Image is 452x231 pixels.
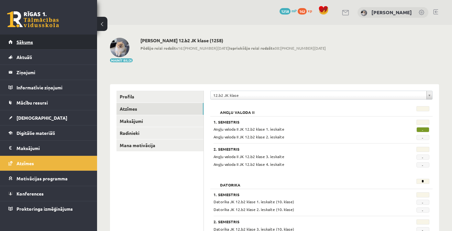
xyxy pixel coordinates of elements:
[8,65,89,80] a: Ziņojumi
[17,191,44,196] span: Konferences
[416,162,429,167] span: -
[7,11,59,27] a: Rīgas 1. Tālmācības vidusskola
[17,160,34,166] span: Atzīmes
[17,141,89,156] legend: Maksājumi
[214,199,294,204] span: Datorika JK 12.b2 klase 1. ieskaite (10. klase)
[17,54,32,60] span: Aktuāli
[214,154,284,159] span: Angļu valoda II JK 12.b2 klase 3. ieskaite
[116,139,204,151] a: Mana motivācija
[140,38,326,43] h2: [PERSON_NAME] 12.b2 JK klase (1258)
[214,219,392,224] h3: 2. Semestris
[8,156,89,171] a: Atzīmes
[361,10,367,16] img: Emīlija Kajaka
[17,130,55,136] span: Digitālie materiāli
[214,162,284,167] span: Angļu valoda II JK 12.b2 klase 4. ieskaite
[292,8,297,13] span: mP
[110,38,129,57] img: Emīlija Kajaka
[214,192,392,197] h3: 1. Semestris
[17,206,73,212] span: Proktoringa izmēģinājums
[214,134,284,139] span: Angļu valoda II JK 12.b2 klase 2. ieskaite
[298,8,315,13] a: 162 xp
[116,127,204,139] a: Radinieki
[8,186,89,201] a: Konferences
[229,45,275,51] b: Iepriekšējo reizi redzēts
[8,201,89,216] a: Proktoringa izmēģinājums
[8,141,89,156] a: Maksājumi
[416,135,429,140] span: -
[116,115,204,127] a: Maksājumi
[8,126,89,140] a: Digitālie materiāli
[116,91,204,103] a: Profils
[214,207,294,212] span: Datorika JK 12.b2 klase 2. ieskaite (10. klase)
[298,8,307,15] span: 162
[17,80,89,95] legend: Informatīvie ziņojumi
[17,39,33,45] span: Sākums
[213,91,424,99] span: 12.b2 JK klase
[116,103,204,115] a: Atzīmes
[140,45,178,51] b: Pēdējo reizi redzēts
[8,80,89,95] a: Informatīvie ziņojumi
[17,115,67,121] span: [DEMOGRAPHIC_DATA]
[8,171,89,186] a: Motivācijas programma
[211,91,432,99] a: 12.b2 JK klase
[17,100,48,105] span: Mācību resursi
[280,8,291,15] span: 1258
[416,207,429,213] span: -
[140,45,326,51] span: 16:[PHONE_NUMBER][DATE] 08:[PHONE_NUMBER][DATE]
[308,8,312,13] span: xp
[17,65,89,80] legend: Ziņojumi
[8,110,89,125] a: [DEMOGRAPHIC_DATA]
[8,50,89,65] a: Aktuāli
[416,127,429,132] span: -
[214,120,392,124] h3: 1. Semestris
[8,95,89,110] a: Mācību resursi
[214,147,392,151] h3: 2. Semestris
[8,35,89,49] a: Sākums
[214,179,247,185] h2: Datorika
[17,176,68,181] span: Motivācijas programma
[280,8,297,13] a: 1258 mP
[214,106,261,113] h2: Angļu valoda II
[371,9,412,15] a: [PERSON_NAME]
[110,58,133,62] button: Mainīt bildi
[416,155,429,160] span: -
[416,200,429,205] span: -
[214,126,284,132] span: Angļu valoda II JK 12.b2 klase 1. ieskaite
